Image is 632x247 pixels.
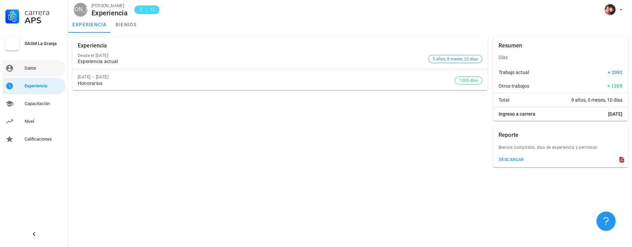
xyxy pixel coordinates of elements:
span: [PERSON_NAME] [58,3,103,16]
div: Nivel [25,119,63,124]
span: Otros trabajos [499,83,529,89]
div: descargar [499,157,524,162]
button: descargar [496,155,527,164]
div: Días [493,49,628,66]
span: 12 [150,6,155,13]
span: 1205 días [459,77,478,84]
span: E [139,6,144,13]
a: Experiencia [3,78,66,94]
div: Experiencia [25,83,63,89]
a: bienios [111,16,142,33]
span: + 2092 [608,69,622,76]
div: Bienios cumplidos, dias de experiencia y permisos. [493,144,628,155]
div: Reporte [499,126,518,144]
span: 9 años, 0 meses, 10 días [571,97,622,103]
div: avatar [74,3,87,16]
span: Ingreso a carrera [499,111,535,117]
div: [PERSON_NAME] [91,2,128,9]
div: Experiencia actual [78,59,426,64]
div: DASM La Granja [25,41,63,46]
div: APS [25,16,63,25]
div: Resumen [499,37,522,55]
a: experiencia [68,16,111,33]
span: Total [499,97,509,103]
span: + 1205 [607,83,623,89]
span: 5 años, 8 meses, 22 días [433,55,478,63]
a: Datos [3,60,66,76]
div: Experiencia [78,37,107,55]
a: Nivel [3,113,66,130]
div: Calificaciones [25,136,63,142]
span: Trabajo actual [499,69,529,76]
span: [DATE] [608,111,622,117]
div: Datos [25,66,63,71]
div: Experiencia [91,9,128,17]
a: Capacitación [3,96,66,112]
div: Capacitación [25,101,63,106]
div: Desde el [DATE] [78,53,426,58]
div: Honorarios [78,81,455,86]
div: Carrera [25,8,63,16]
div: avatar [605,4,616,15]
div: [DATE] – [DATE] [78,75,455,79]
a: Calificaciones [3,131,66,147]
